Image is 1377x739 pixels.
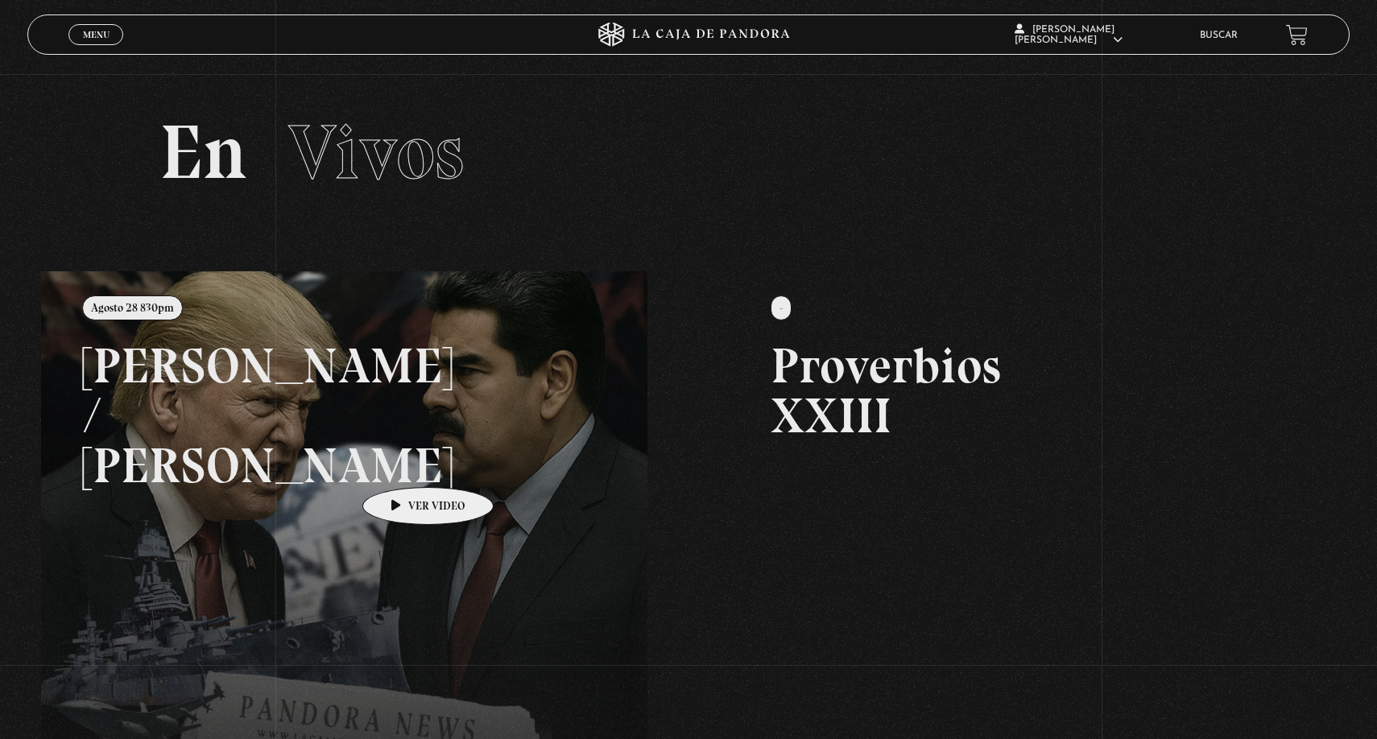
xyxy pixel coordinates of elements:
[1286,24,1308,46] a: View your shopping cart
[77,43,115,55] span: Cerrar
[1200,31,1238,40] a: Buscar
[83,30,110,39] span: Menu
[159,114,1217,191] h2: En
[288,106,464,198] span: Vivos
[1015,25,1123,45] span: [PERSON_NAME] [PERSON_NAME]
